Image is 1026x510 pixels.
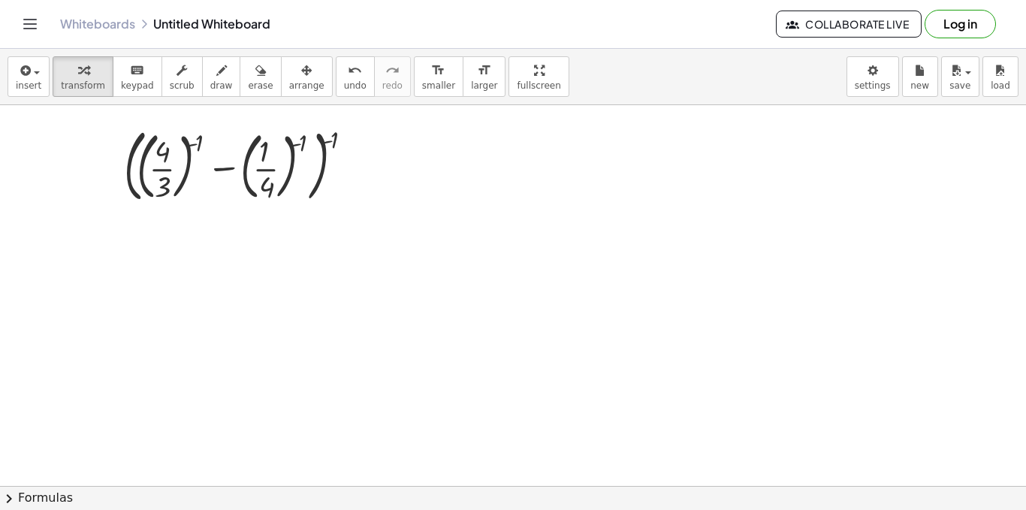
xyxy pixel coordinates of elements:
[991,80,1010,91] span: load
[902,56,938,97] button: new
[202,56,241,97] button: draw
[949,80,970,91] span: save
[846,56,899,97] button: settings
[170,80,195,91] span: scrub
[18,12,42,36] button: Toggle navigation
[431,62,445,80] i: format_size
[855,80,891,91] span: settings
[344,80,367,91] span: undo
[210,80,233,91] span: draw
[60,17,135,32] a: Whiteboards
[113,56,162,97] button: keyboardkeypad
[910,80,929,91] span: new
[161,56,203,97] button: scrub
[789,17,909,31] span: Collaborate Live
[248,80,273,91] span: erase
[385,62,400,80] i: redo
[53,56,113,97] button: transform
[130,62,144,80] i: keyboard
[8,56,50,97] button: insert
[16,80,41,91] span: insert
[471,80,497,91] span: larger
[240,56,281,97] button: erase
[336,56,375,97] button: undoundo
[508,56,569,97] button: fullscreen
[289,80,324,91] span: arrange
[925,10,996,38] button: Log in
[982,56,1018,97] button: load
[776,11,922,38] button: Collaborate Live
[374,56,411,97] button: redoredo
[517,80,560,91] span: fullscreen
[61,80,105,91] span: transform
[382,80,403,91] span: redo
[463,56,505,97] button: format_sizelarger
[348,62,362,80] i: undo
[941,56,979,97] button: save
[121,80,154,91] span: keypad
[477,62,491,80] i: format_size
[414,56,463,97] button: format_sizesmaller
[422,80,455,91] span: smaller
[281,56,333,97] button: arrange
